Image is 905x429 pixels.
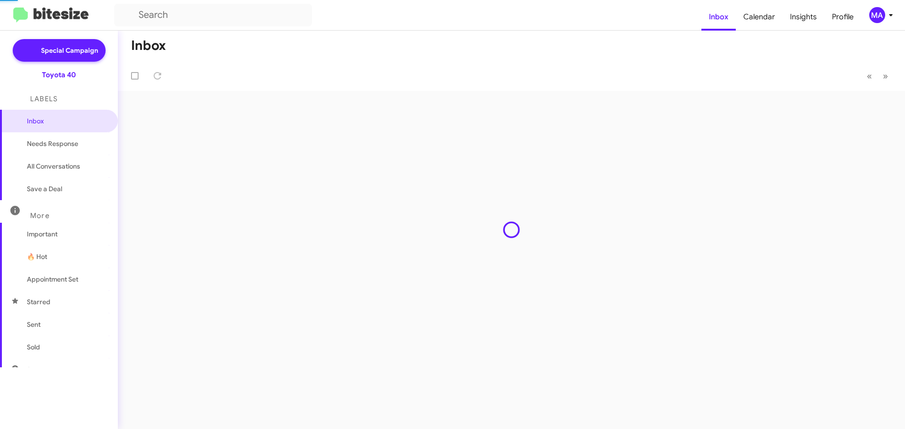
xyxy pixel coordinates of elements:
button: MA [861,7,895,23]
a: Insights [782,3,824,31]
span: Sold Responded [27,365,77,374]
span: Needs Response [27,139,107,148]
div: Toyota 40 [42,70,76,80]
span: Sent [27,320,41,329]
span: » [883,70,888,82]
nav: Page navigation example [862,66,894,86]
span: All Conversations [27,162,80,171]
span: 🔥 Hot [27,252,47,261]
a: Inbox [701,3,736,31]
button: Previous [861,66,878,86]
span: Inbox [27,116,107,126]
a: Calendar [736,3,782,31]
span: « [867,70,872,82]
span: Appointment Set [27,275,78,284]
span: Save a Deal [27,184,62,194]
a: Special Campaign [13,39,106,62]
input: Search [114,4,312,26]
span: Labels [30,95,58,103]
span: Sold [27,342,40,352]
span: Special Campaign [41,46,98,55]
button: Next [877,66,894,86]
span: Starred [27,297,50,307]
div: MA [869,7,885,23]
span: Important [27,229,107,239]
a: Profile [824,3,861,31]
span: More [30,211,49,220]
h1: Inbox [131,38,166,53]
